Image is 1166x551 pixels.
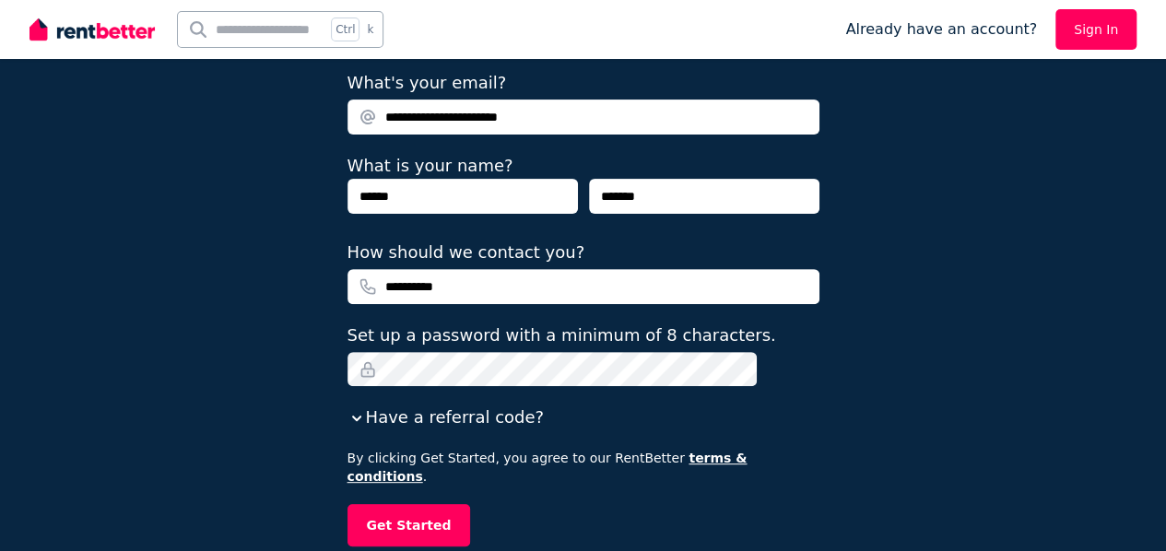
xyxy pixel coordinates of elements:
[347,449,819,486] p: By clicking Get Started, you agree to our RentBetter .
[347,240,585,265] label: How should we contact you?
[1055,9,1137,50] a: Sign In
[347,404,544,430] button: Have a referral code?
[845,18,1037,41] span: Already have an account?
[347,156,513,175] label: What is your name?
[367,22,373,37] span: k
[347,504,471,546] button: Get Started
[331,18,359,41] span: Ctrl
[347,70,507,96] label: What's your email?
[347,322,776,348] label: Set up a password with a minimum of 8 characters.
[29,16,155,43] img: RentBetter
